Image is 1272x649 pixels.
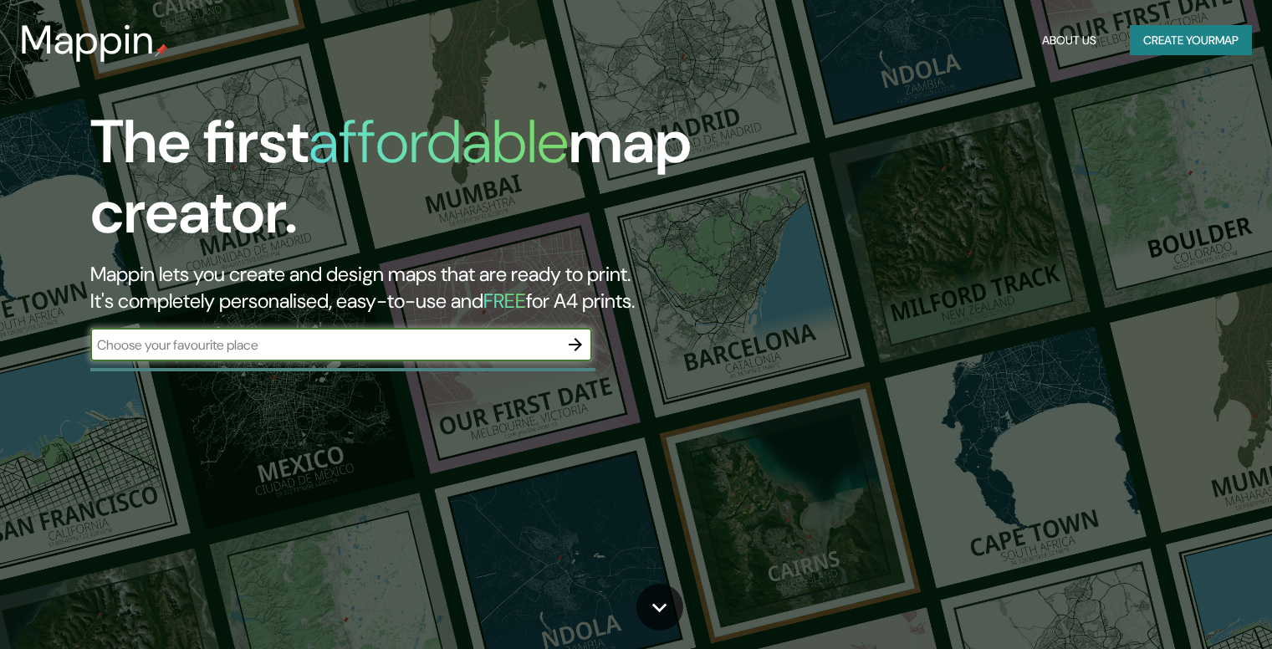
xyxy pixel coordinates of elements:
[90,335,559,355] input: Choose your favourite place
[483,288,526,314] h5: FREE
[20,17,155,64] h3: Mappin
[309,103,569,181] h1: affordable
[90,107,727,261] h1: The first map creator.
[1035,25,1103,56] button: About Us
[90,261,727,314] h2: Mappin lets you create and design maps that are ready to print. It's completely personalised, eas...
[1130,25,1252,56] button: Create yourmap
[155,43,168,57] img: mappin-pin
